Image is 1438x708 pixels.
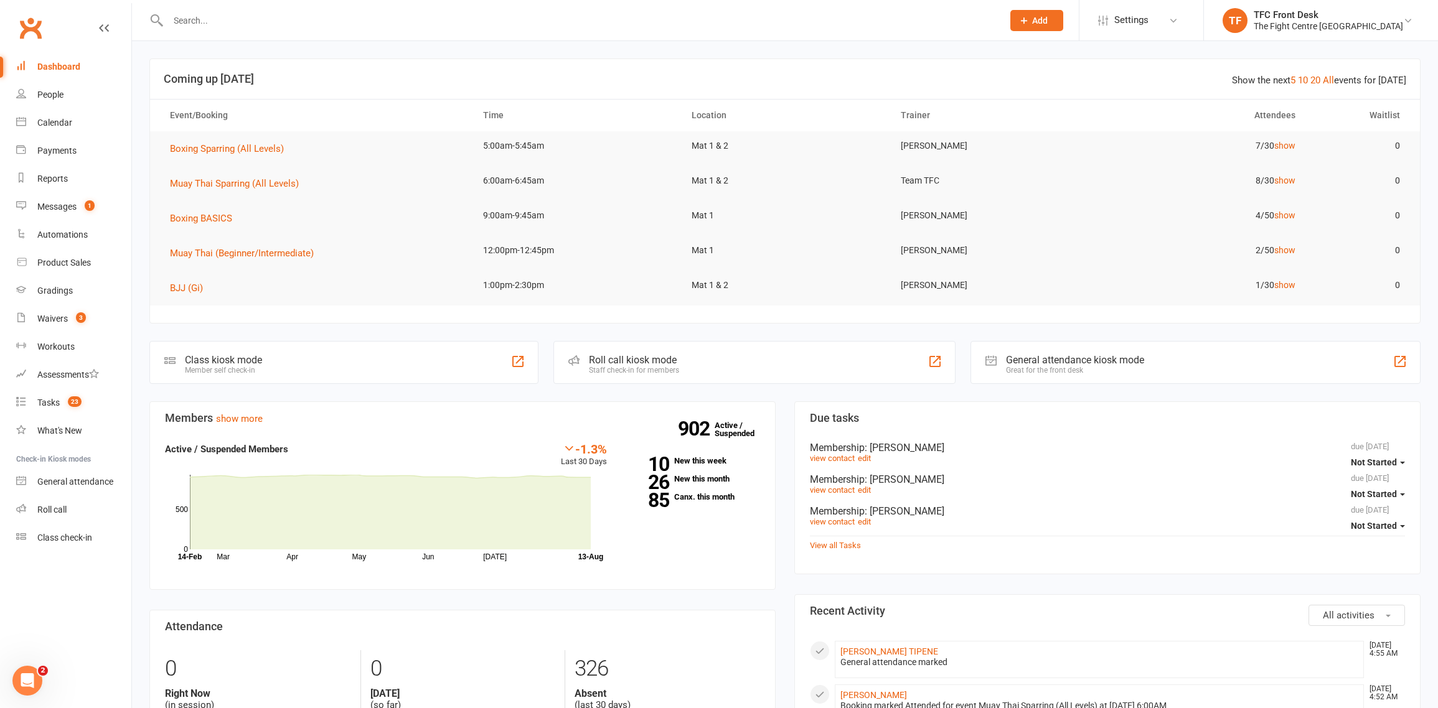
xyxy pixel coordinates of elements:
[1274,245,1295,255] a: show
[865,505,944,517] span: : [PERSON_NAME]
[865,442,944,454] span: : [PERSON_NAME]
[85,200,95,211] span: 1
[170,176,308,191] button: Muay Thai Sparring (All Levels)
[1274,141,1295,151] a: show
[1098,236,1307,265] td: 2/50
[1274,210,1295,220] a: show
[37,90,63,100] div: People
[37,202,77,212] div: Messages
[68,396,82,407] span: 23
[561,442,607,468] div: Last 30 Days
[810,505,1405,517] div: Membership
[1098,100,1307,131] th: Attendees
[810,605,1405,617] h3: Recent Activity
[472,201,680,230] td: 9:00am-9:45am
[16,193,131,221] a: Messages 1
[1307,131,1411,161] td: 0
[16,81,131,109] a: People
[1307,271,1411,300] td: 0
[37,398,60,408] div: Tasks
[1223,8,1248,33] div: TF
[16,524,131,552] a: Class kiosk mode
[680,100,889,131] th: Location
[37,118,72,128] div: Calendar
[1274,280,1295,290] a: show
[1006,366,1144,375] div: Great for the front desk
[810,485,855,495] a: view contact
[840,690,907,700] a: [PERSON_NAME]
[1307,100,1411,131] th: Waitlist
[715,412,769,447] a: 902Active / Suspended
[16,333,131,361] a: Workouts
[472,131,680,161] td: 5:00am-5:45am
[890,100,1098,131] th: Trainer
[626,493,761,501] a: 85Canx. this month
[810,442,1405,454] div: Membership
[16,361,131,389] a: Assessments
[1254,9,1403,21] div: TFC Front Desk
[1114,6,1149,34] span: Settings
[810,473,1405,485] div: Membership
[626,475,761,483] a: 26New this month
[840,657,1358,668] div: General attendance marked
[370,687,556,699] strong: [DATE]
[165,444,288,455] strong: Active / Suspended Members
[164,73,1406,85] h3: Coming up [DATE]
[1098,271,1307,300] td: 1/30
[170,282,203,294] span: BJJ (Gi)
[890,236,1098,265] td: [PERSON_NAME]
[1363,685,1404,701] time: [DATE] 4:52 AM
[810,541,861,550] a: View all Tasks
[12,666,42,696] iframe: Intercom live chat
[1010,10,1063,31] button: Add
[37,230,88,240] div: Automations
[37,477,113,487] div: General attendance
[1351,457,1397,467] span: Not Started
[1274,175,1295,185] a: show
[170,178,299,189] span: Muay Thai Sparring (All Levels)
[16,53,131,81] a: Dashboard
[185,354,262,366] div: Class kiosk mode
[16,417,131,445] a: What's New
[1032,16,1048,26] span: Add
[575,650,760,687] div: 326
[890,131,1098,161] td: [PERSON_NAME]
[37,533,92,543] div: Class check-in
[858,454,871,463] a: edit
[1310,75,1320,86] a: 20
[678,419,715,438] strong: 902
[164,12,994,29] input: Search...
[626,473,669,491] strong: 26
[170,213,232,224] span: Boxing BASICS
[680,201,889,230] td: Mat 1
[626,491,669,510] strong: 85
[37,286,73,296] div: Gradings
[680,131,889,161] td: Mat 1 & 2
[37,314,68,324] div: Waivers
[185,366,262,375] div: Member self check-in
[16,249,131,277] a: Product Sales
[16,496,131,524] a: Roll call
[858,485,871,495] a: edit
[165,412,760,424] h3: Members
[858,517,871,526] a: edit
[1351,451,1405,473] button: Not Started
[15,12,46,44] a: Clubworx
[680,271,889,300] td: Mat 1 & 2
[1098,131,1307,161] td: 7/30
[1351,515,1405,537] button: Not Started
[626,457,761,465] a: 10New this week
[810,517,855,526] a: view contact
[165,650,351,687] div: 0
[170,281,212,296] button: BJJ (Gi)
[16,109,131,137] a: Calendar
[16,221,131,249] a: Automations
[170,141,293,156] button: Boxing Sparring (All Levels)
[1290,75,1295,86] a: 5
[561,442,607,455] div: -1.3%
[575,687,760,699] strong: Absent
[37,342,75,352] div: Workouts
[16,468,131,496] a: General attendance kiosk mode
[1098,166,1307,195] td: 8/30
[16,305,131,333] a: Waivers 3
